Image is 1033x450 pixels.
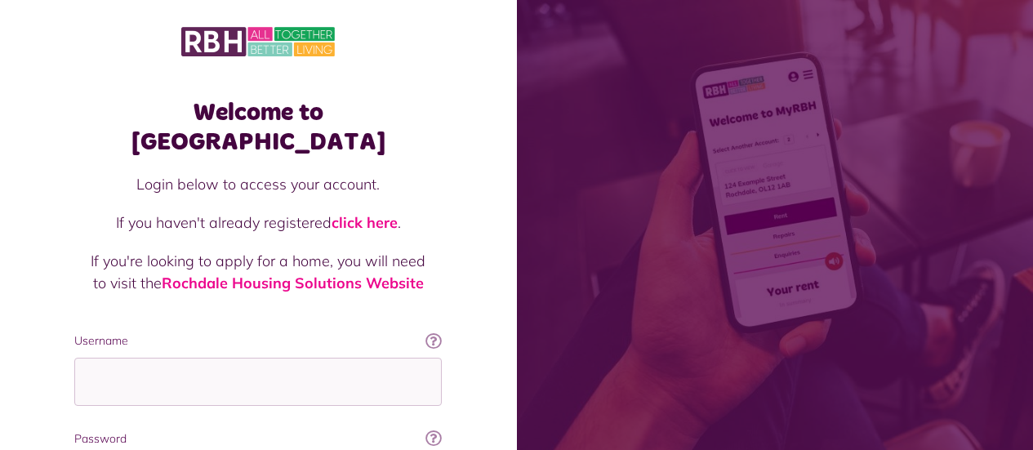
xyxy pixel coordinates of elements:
[74,98,442,157] h1: Welcome to [GEOGRAPHIC_DATA]
[162,274,424,292] a: Rochdale Housing Solutions Website
[91,173,425,195] p: Login below to access your account.
[91,250,425,294] p: If you're looking to apply for a home, you will need to visit the
[74,332,442,350] label: Username
[91,212,425,234] p: If you haven't already registered .
[181,25,335,59] img: MyRBH
[332,213,398,232] a: click here
[74,430,442,448] label: Password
